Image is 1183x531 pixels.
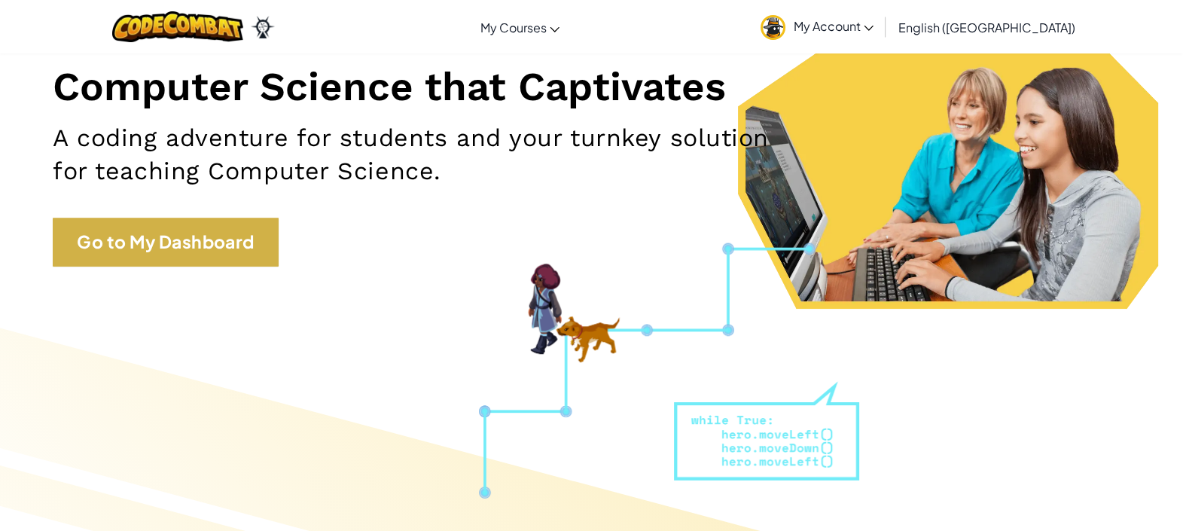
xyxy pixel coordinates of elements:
[793,18,874,34] span: My Account
[753,3,881,50] a: My Account
[251,16,275,38] img: Ozaria
[53,122,775,188] h2: A coding adventure for students and your turnkey solution for teaching Computer Science.
[53,218,279,267] a: Go to My Dashboard
[53,63,1130,111] h1: Computer Science that Captivates
[472,7,567,47] a: My Courses
[112,11,244,42] img: CodeCombat logo
[898,20,1075,35] span: English ([GEOGRAPHIC_DATA])
[761,15,785,40] img: avatar
[480,20,546,35] span: My Courses
[890,7,1082,47] a: English ([GEOGRAPHIC_DATA])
